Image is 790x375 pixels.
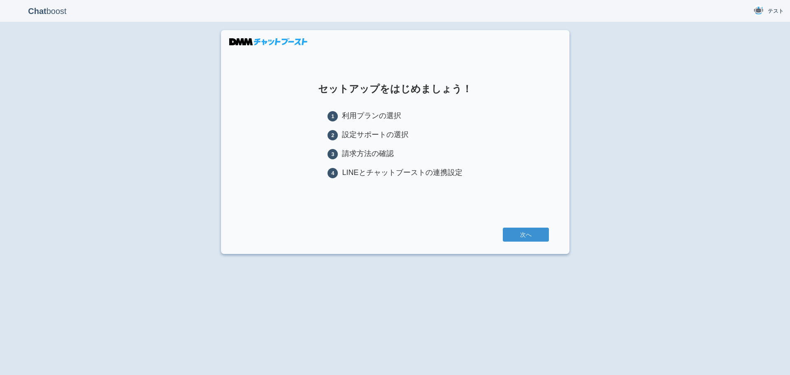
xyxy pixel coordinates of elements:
[328,149,462,159] li: 請求方法の確認
[753,5,764,16] img: User Image
[328,168,462,178] li: LINEとチャットブーストの連携設定
[242,84,549,94] h1: セットアップをはじめましょう！
[229,38,307,45] img: DMMチャットブースト
[328,168,338,178] span: 4
[328,111,462,121] li: 利用プランの選択
[328,111,338,121] span: 1
[28,7,46,16] b: Chat
[328,130,338,140] span: 2
[503,228,549,242] a: 次へ
[328,149,338,159] span: 3
[768,7,784,15] span: テスト
[6,1,88,21] p: boost
[328,130,462,140] li: 設定サポートの選択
